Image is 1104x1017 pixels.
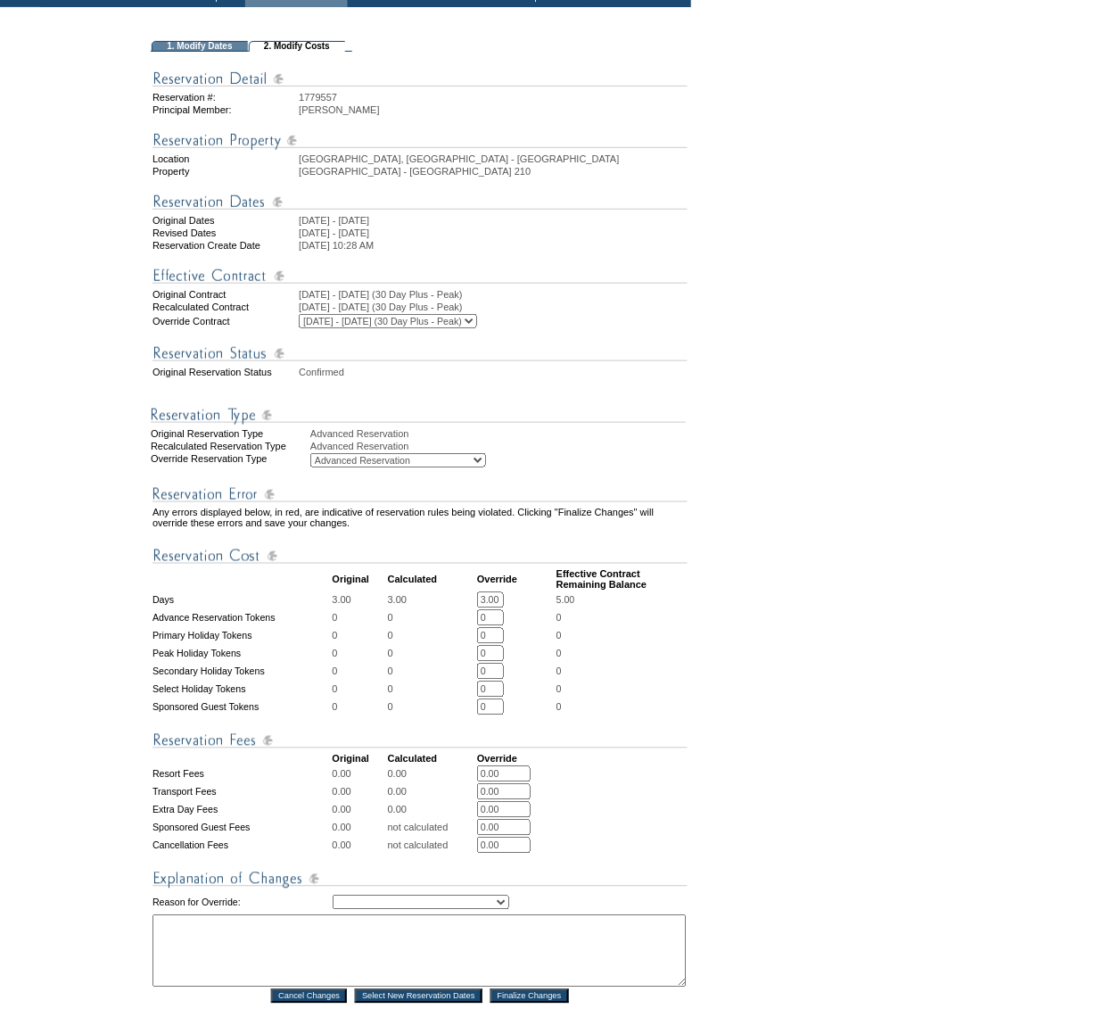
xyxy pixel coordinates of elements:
td: 0 [333,664,386,680]
td: Override [477,569,555,591]
td: Secondary Holiday Tokens [152,664,331,680]
td: not calculated [388,820,475,836]
td: Property [152,166,297,177]
td: Recalculated Contract [152,302,297,312]
span: 0 [556,649,562,659]
td: 0 [388,699,475,715]
td: 0 [388,646,475,662]
td: [DATE] - [DATE] [299,215,688,226]
td: Advance Reservation Tokens [152,610,331,626]
td: Override Contract [152,314,297,328]
td: 0 [388,664,475,680]
span: 5.00 [556,595,575,606]
input: Cancel Changes [271,989,347,1004]
td: 0.00 [333,802,386,818]
td: Reservation Create Date [152,240,297,251]
img: Reservation Detail [152,68,688,90]
td: 0.00 [388,802,475,818]
img: Effective Contract [152,265,688,287]
td: Original Dates [152,215,297,226]
span: 0 [556,684,562,695]
td: Select Holiday Tokens [152,682,331,698]
td: 0.00 [333,820,386,836]
td: Peak Holiday Tokens [152,646,331,662]
td: Cancellation Fees [152,838,331,854]
td: [GEOGRAPHIC_DATA], [GEOGRAPHIC_DATA] - [GEOGRAPHIC_DATA] [299,153,688,164]
td: [DATE] - [DATE] [299,227,688,238]
td: 1779557 [299,92,688,103]
td: [DATE] - [DATE] (30 Day Plus - Peak) [299,289,688,300]
td: Any errors displayed below, in red, are indicative of reservation rules being violated. Clicking ... [152,508,688,529]
td: Override [477,754,555,765]
td: 0 [388,610,475,626]
td: 0 [388,628,475,644]
span: 0 [556,631,562,641]
td: 3.00 [333,592,386,608]
td: [DATE] - [DATE] (30 Day Plus - Peak) [299,302,688,312]
td: 0 [333,682,386,698]
td: Effective Contract Remaining Balance [556,569,688,591]
img: Reservation Errors [152,484,688,506]
td: Original Reservation Status [152,367,297,377]
span: 0 [556,702,562,713]
td: Original [333,754,386,765]
div: Advanced Reservation [310,428,689,439]
td: [PERSON_NAME] [299,104,688,115]
input: Select New Reservation Dates [355,989,482,1004]
img: Explanation of Changes [152,868,688,890]
td: Primary Holiday Tokens [152,628,331,644]
td: 0.00 [333,766,386,782]
td: 0.00 [333,838,386,854]
td: Resort Fees [152,766,331,782]
td: 0 [333,628,386,644]
img: Reservation Fees [152,730,688,752]
td: 2. Modify Costs [249,41,345,52]
span: 0 [556,666,562,677]
td: Extra Day Fees [152,802,331,818]
img: Reservation Status [152,343,688,365]
td: Reason for Override: [152,892,331,914]
span: 0 [556,613,562,624]
td: Sponsored Guest Fees [152,820,331,836]
td: 0 [333,610,386,626]
td: Confirmed [299,367,688,377]
td: not calculated [388,838,475,854]
td: 0.00 [388,766,475,782]
td: 0.00 [388,784,475,800]
div: Advanced Reservation [310,441,689,451]
td: 0 [333,699,386,715]
img: Reservation Property [152,129,688,152]
td: Calculated [388,569,475,591]
div: Original Reservation Type [151,428,309,439]
td: Original Contract [152,289,297,300]
div: Override Reservation Type [151,453,309,467]
td: Transport Fees [152,784,331,800]
img: Reservation Cost [152,545,688,567]
td: 0 [333,646,386,662]
td: Original [333,569,386,591]
td: Revised Dates [152,227,297,238]
td: 0.00 [333,784,386,800]
td: Reservation #: [152,92,297,103]
input: Finalize Changes [490,989,569,1004]
td: Calculated [388,754,475,765]
td: [GEOGRAPHIC_DATA] - [GEOGRAPHIC_DATA] 210 [299,166,688,177]
td: Principal Member: [152,104,297,115]
td: Location [152,153,297,164]
td: 1. Modify Dates [152,41,248,52]
img: Reservation Type [151,404,686,426]
td: Sponsored Guest Tokens [152,699,331,715]
div: Recalculated Reservation Type [151,441,309,451]
td: 0 [388,682,475,698]
td: [DATE] 10:28 AM [299,240,688,251]
td: 3.00 [388,592,475,608]
img: Reservation Dates [152,191,688,213]
td: Days [152,592,331,608]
